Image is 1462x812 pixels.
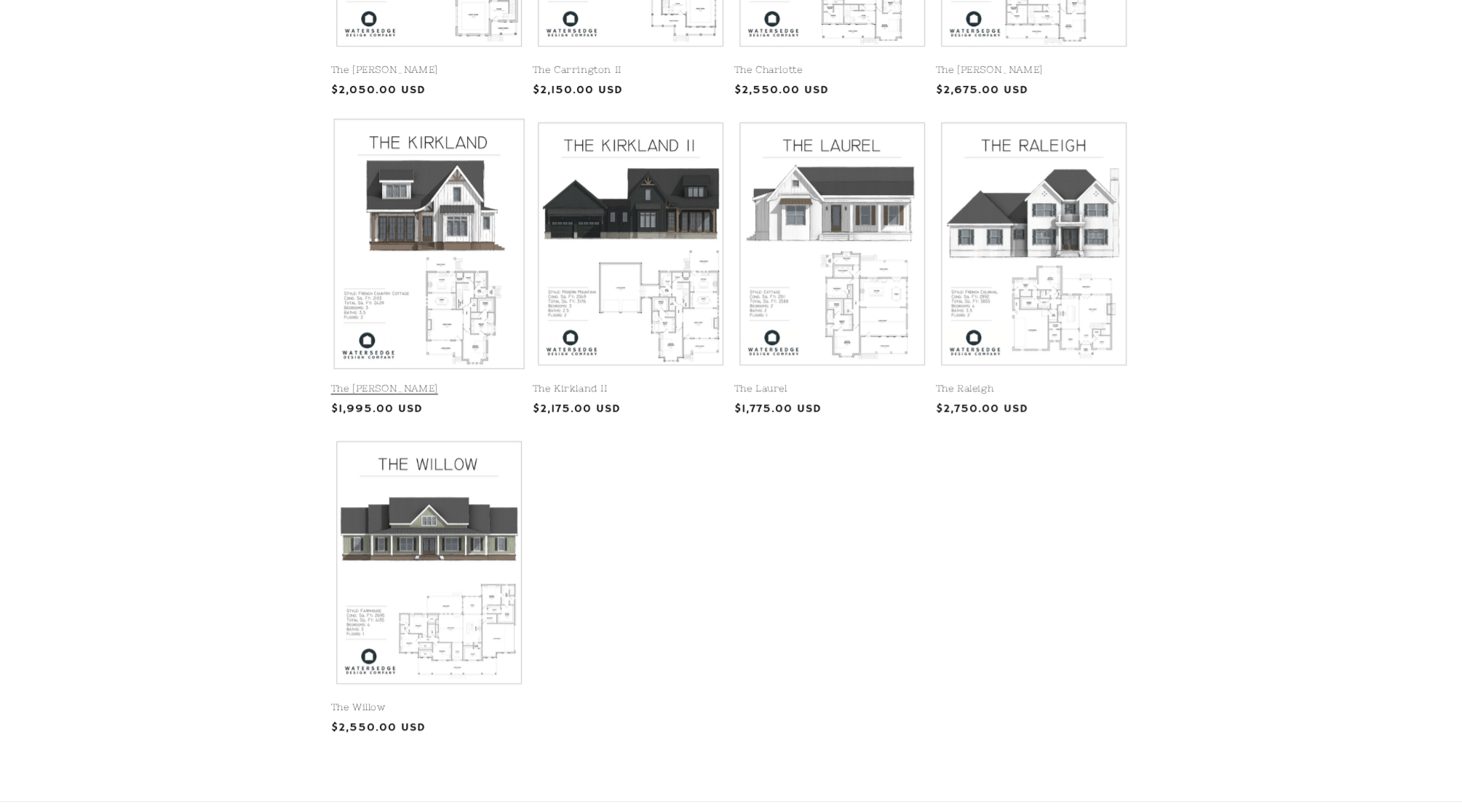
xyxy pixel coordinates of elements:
[533,64,728,76] a: The Carrington II
[331,64,527,76] a: The [PERSON_NAME]
[936,383,1132,395] a: The Raleigh
[936,64,1132,76] a: The [PERSON_NAME]
[734,64,930,76] a: The Charlotte
[331,701,527,714] a: The Willow
[734,383,930,395] a: The Laurel
[533,383,728,395] a: The Kirkland II
[331,383,527,395] a: The [PERSON_NAME]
